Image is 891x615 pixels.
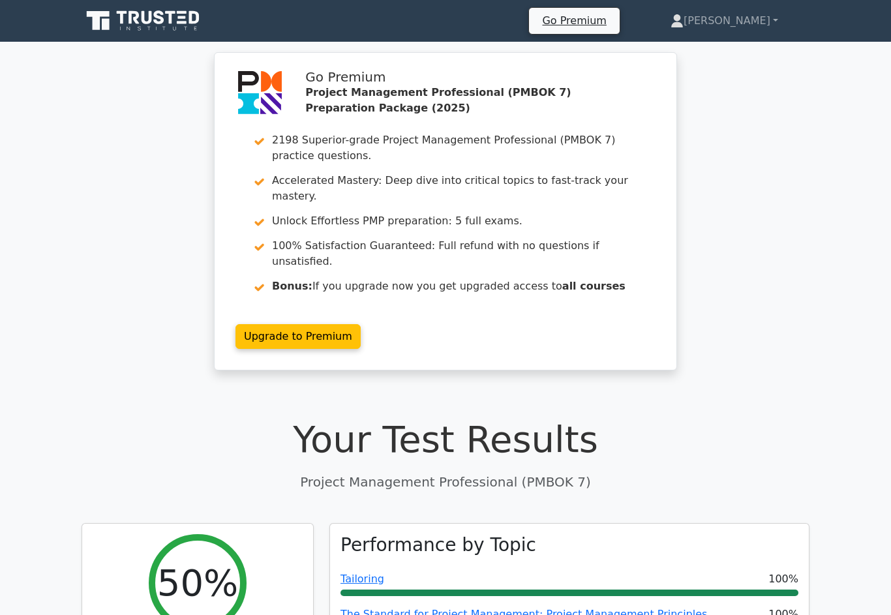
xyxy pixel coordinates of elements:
[639,8,809,34] a: [PERSON_NAME]
[82,417,809,461] h1: Your Test Results
[157,561,238,605] h2: 50%
[235,324,361,349] a: Upgrade to Premium
[534,12,614,29] a: Go Premium
[340,573,384,585] a: Tailoring
[340,534,536,556] h3: Performance by Topic
[768,571,798,587] span: 100%
[82,472,809,492] p: Project Management Professional (PMBOK 7)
